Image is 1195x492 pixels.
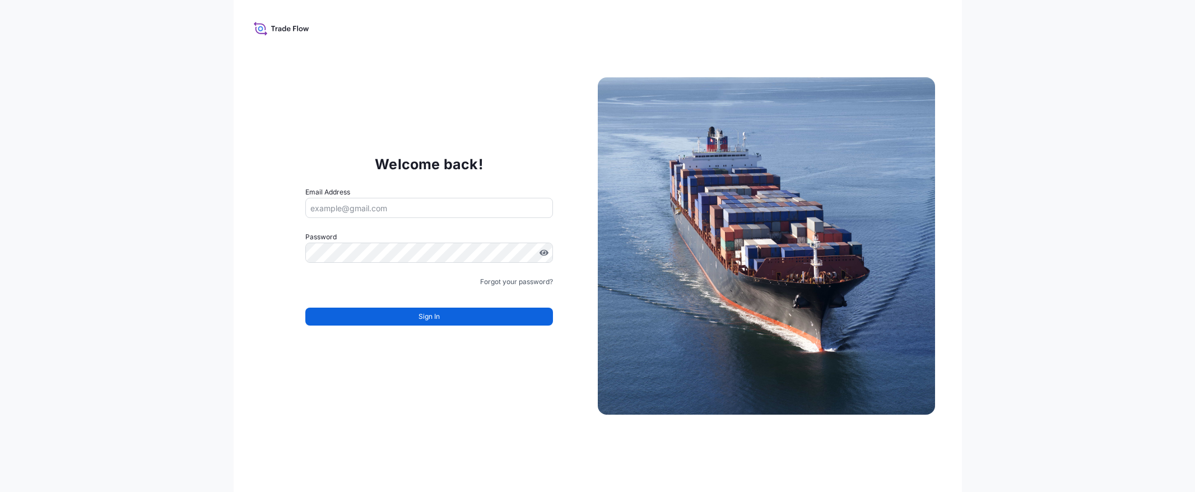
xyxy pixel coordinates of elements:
span: Sign In [419,311,440,322]
p: Welcome back! [375,155,483,173]
img: Ship illustration [598,77,935,415]
a: Forgot your password? [480,276,553,287]
label: Email Address [305,187,350,198]
label: Password [305,231,553,243]
button: Show password [540,248,548,257]
input: example@gmail.com [305,198,553,218]
button: Sign In [305,308,553,326]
